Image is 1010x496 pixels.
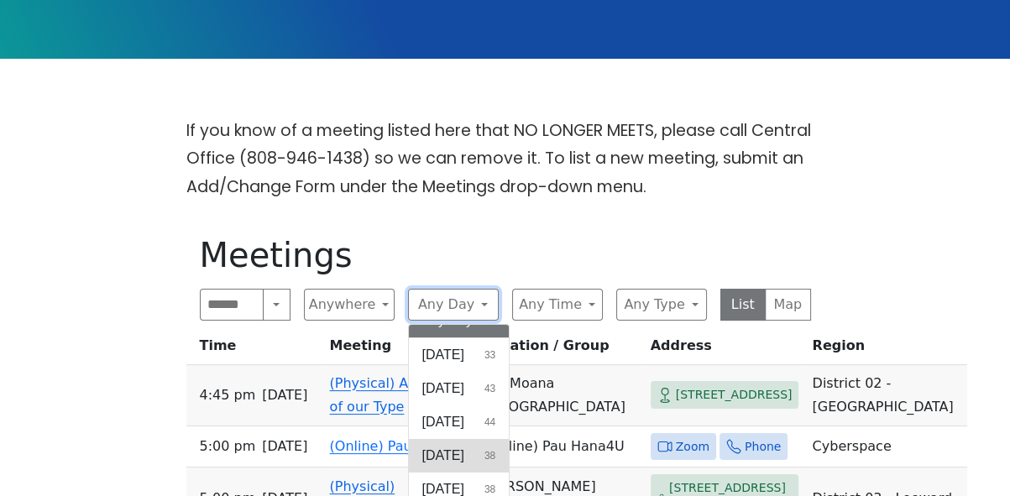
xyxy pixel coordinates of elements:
button: Anywhere [304,289,395,321]
button: Any Time [512,289,603,321]
td: District 02 - [GEOGRAPHIC_DATA] [805,365,966,426]
th: Meeting [323,334,478,365]
button: List [720,289,767,321]
button: [DATE]33 results [409,338,510,372]
span: [DATE] [422,345,464,365]
input: Search [200,289,264,321]
th: Location / Group [478,334,644,365]
button: Search [263,289,290,321]
span: 38 results [484,448,495,463]
a: (Online) Pau Hana4U [330,438,470,454]
span: [DATE] [422,379,464,399]
th: Address [644,334,806,365]
h1: Meetings [200,235,811,275]
span: [STREET_ADDRESS] [676,384,793,405]
span: [DATE] [262,435,307,458]
td: (Online) Pau Hana4U [478,426,644,468]
td: Cyberspace [805,426,966,468]
button: Map [765,289,811,321]
p: If you know of a meeting listed here that NO LONGER MEETS, please call Central Office (808-946-14... [186,117,824,201]
span: 4:45 PM [200,384,256,407]
span: 33 results [484,347,495,363]
span: 5:00 PM [200,435,256,458]
span: [DATE] [422,412,464,432]
span: Zoom [676,436,709,457]
a: (Physical) Alcoholics of our Type [330,375,467,415]
span: 44 results [484,415,495,430]
span: [DATE] [422,446,464,466]
button: [DATE]43 results [409,372,510,405]
button: [DATE]44 results [409,405,510,439]
span: [DATE] [262,384,307,407]
span: Phone [745,436,781,457]
button: Any Day [408,289,499,321]
th: Time [186,334,323,365]
span: 43 results [484,381,495,396]
button: [DATE]38 results [409,439,510,473]
button: Any Type [616,289,707,321]
th: Region [805,334,966,365]
td: Ala Moana [GEOGRAPHIC_DATA] [478,365,644,426]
